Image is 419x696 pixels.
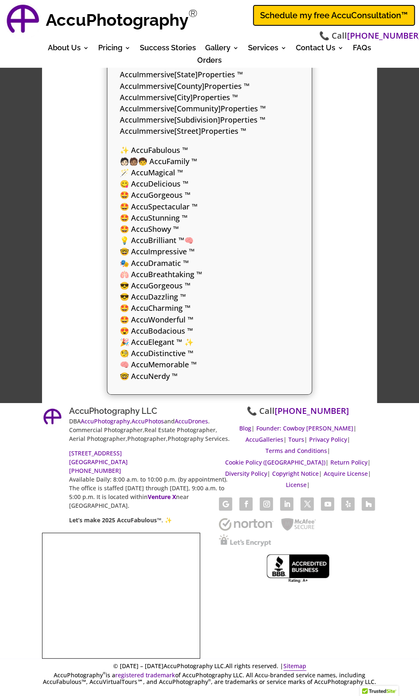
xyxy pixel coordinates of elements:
a: AccuPhotography Logo - Professional Real Estate Photography and Media Services in Dallas, Texas [4,2,42,39]
p: AccuPhotography is a of AccuPhotography LLC. All Accu-branded service names, including AccuFabulo... [42,672,377,686]
a: Diversity Policy [225,470,267,478]
span: | [225,458,329,467]
a: registered trademark [115,671,175,680]
a: Contact Us [296,45,344,54]
a: Success Stories [140,45,196,54]
span: | [330,458,371,467]
a: Sitemap [283,662,306,671]
a: Cookie Policy ([GEOGRAPHIC_DATA]) [225,458,325,467]
a: License [286,481,307,489]
a: Privacy Policy [309,435,347,444]
a: Pricing [98,45,131,54]
a: Follow on Youtube [321,497,334,511]
a: Return Policy [330,458,367,467]
sup: ® [103,671,106,675]
a: [GEOGRAPHIC_DATA] [69,458,128,467]
a: Founder: Cowboy [PERSON_NAME] [256,424,353,433]
span: | [286,481,310,489]
a: Follow on Houzz [362,497,375,511]
a: Blog [239,424,251,433]
span: | [245,435,287,444]
span: | [256,424,357,433]
p: DBA , and . Commercial Photographer, Photographer, [69,417,230,449]
a: Follow on LinkedIn [280,497,293,511]
strong: Let’s make 2025 AccuFabulous™ [69,516,161,524]
span: | [288,435,307,444]
a: Tours [288,435,304,444]
span: © [DATE] – [DATE] [113,662,164,670]
iframe: AccuPhotography [42,533,200,658]
a: Acquire License [323,470,367,478]
span: | [265,447,330,455]
span: | [239,424,255,433]
a: AccuPhotography [81,417,130,426]
strong: AccuPhotography [46,10,188,30]
span: | [309,435,350,444]
span: Aerial Photographer, [69,435,127,443]
img: norton [219,518,273,531]
a: Services [248,45,287,54]
span: AccuPhotography LLC. [164,662,226,670]
a: AccuGalleries [245,435,283,444]
a: FAQs [353,45,371,54]
span: | [323,470,371,478]
sup: Registered Trademark [188,7,198,20]
span: | [272,470,322,478]
img: Let's Encrypt [219,534,271,546]
img: AccuPhotography [4,2,42,39]
a: AccuPhotography LLC [69,406,157,416]
span: Photography Services. [168,435,230,443]
p: AccuImmersive[Global]Properties ™ AccuImmersive[Country]Properties ™ AccuImmersive[Region]Propert... [120,35,300,145]
a: Follow on Instagram [260,497,273,511]
span: 📞 Call [247,405,349,417]
a: AccuPhotos [131,417,164,426]
a: Orders [197,57,222,66]
sup: ® [208,678,211,682]
img: Better Business Bureau Accredited Business [267,554,392,583]
a: About Us [48,45,89,54]
span: Real Estate Photographer, [144,426,217,434]
a: Follow on Google [219,497,232,511]
a: Venture X [148,493,176,502]
a: [PHONE_NUMBER] [275,405,349,417]
a: Follow on Yelp [341,497,355,511]
img: AccuPhotography Logo [42,407,63,428]
span: | [225,470,270,478]
a: Follow on Facebook [239,497,253,511]
a: Gallery [205,45,239,54]
p: . ✨ [69,516,230,524]
a: Schedule my free AccuConsultation™ [253,5,415,26]
a: AccuDrones [175,417,208,426]
span: All rights reserved. | [226,662,283,670]
p: Available Daily: 8:00 a.m. to 10:00 p.m. (by appointment). The office is staffed [DATE] through [... [69,449,230,516]
p: ✨ AccuFabulous ™ 🧑🏻‍🧑🏽‍🧒 AccuFamily ™ 🪄 AccuMagical ™ 😋 AccuDelicious ™ 🤩 AccuGorgeous ™ 🤩 AccuSp... [120,145,300,382]
a: Follow on X [300,497,314,511]
a: [PHONE_NUMBER] [69,467,121,475]
a: [STREET_ADDRESS] [69,449,122,458]
img: McAfee SECURE [281,518,316,531]
a: Copyright Notice [272,470,318,478]
a: Terms and Conditions [265,447,327,455]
